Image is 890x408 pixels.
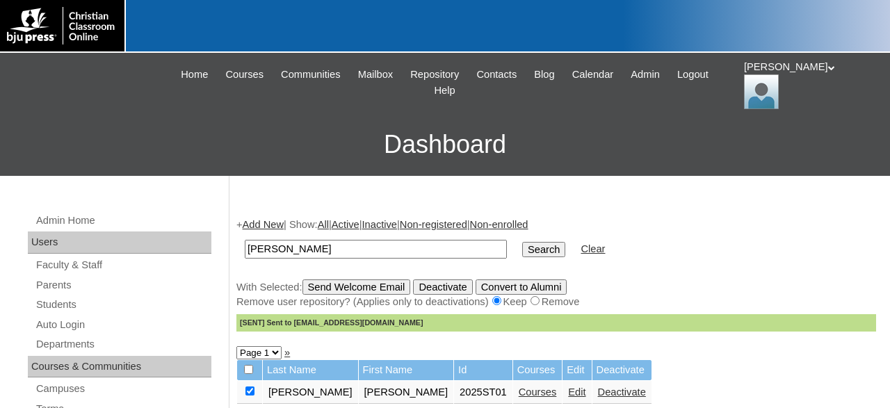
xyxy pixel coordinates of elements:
div: [SENT] Sent to [EMAIL_ADDRESS][DOMAIN_NAME] [236,314,876,332]
span: Mailbox [358,67,394,83]
a: Home [174,67,215,83]
input: Send Welcome Email [302,279,411,295]
div: + | Show: | | | | [236,218,876,332]
a: Admin [624,67,667,83]
span: Courses [225,67,264,83]
a: Auto Login [35,316,211,334]
a: Non-enrolled [470,219,528,230]
input: Search [522,242,565,257]
a: Non-registered [400,219,467,230]
td: 2025ST01 [454,381,512,405]
a: Active [332,219,359,230]
td: Courses [513,360,563,380]
a: Edit [568,386,585,398]
input: Search [245,240,507,259]
div: [PERSON_NAME] [744,60,876,109]
h3: Dashboard [7,113,883,176]
a: Contacts [469,67,524,83]
a: Departments [35,336,211,353]
span: Communities [281,67,341,83]
a: Faculty & Staff [35,256,211,274]
td: [PERSON_NAME] [359,381,454,405]
span: Contacts [476,67,517,83]
img: logo-white.png [7,7,118,44]
a: Mailbox [351,67,400,83]
span: Calendar [572,67,613,83]
input: Deactivate [413,279,472,295]
a: Repository [403,67,466,83]
div: Remove user repository? (Applies only to deactivations) Keep Remove [236,295,876,309]
td: Edit [563,360,591,380]
a: » [284,347,290,358]
a: Calendar [565,67,620,83]
input: Convert to Alumni [476,279,567,295]
a: Blog [527,67,561,83]
a: Deactivate [598,386,646,398]
a: Help [427,83,462,99]
a: Courses [218,67,270,83]
a: Communities [274,67,348,83]
td: Last Name [263,360,358,380]
span: Blog [534,67,554,83]
td: Deactivate [592,360,652,380]
a: Clear [581,243,605,254]
a: Add New [243,219,284,230]
td: First Name [359,360,454,380]
a: Parents [35,277,211,294]
span: Home [181,67,208,83]
div: Users [28,231,211,254]
a: Campuses [35,380,211,398]
div: With Selected: [236,279,876,331]
span: Admin [631,67,660,83]
a: Students [35,296,211,313]
div: Courses & Communities [28,356,211,378]
a: Courses [519,386,557,398]
a: All [318,219,329,230]
a: Logout [670,67,715,83]
a: Admin Home [35,212,211,229]
img: Jonelle Rodriguez [744,74,779,109]
span: Help [434,83,455,99]
span: Logout [677,67,709,83]
td: [PERSON_NAME] [263,381,358,405]
span: Repository [410,67,459,83]
a: Inactive [362,219,398,230]
td: Id [454,360,512,380]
